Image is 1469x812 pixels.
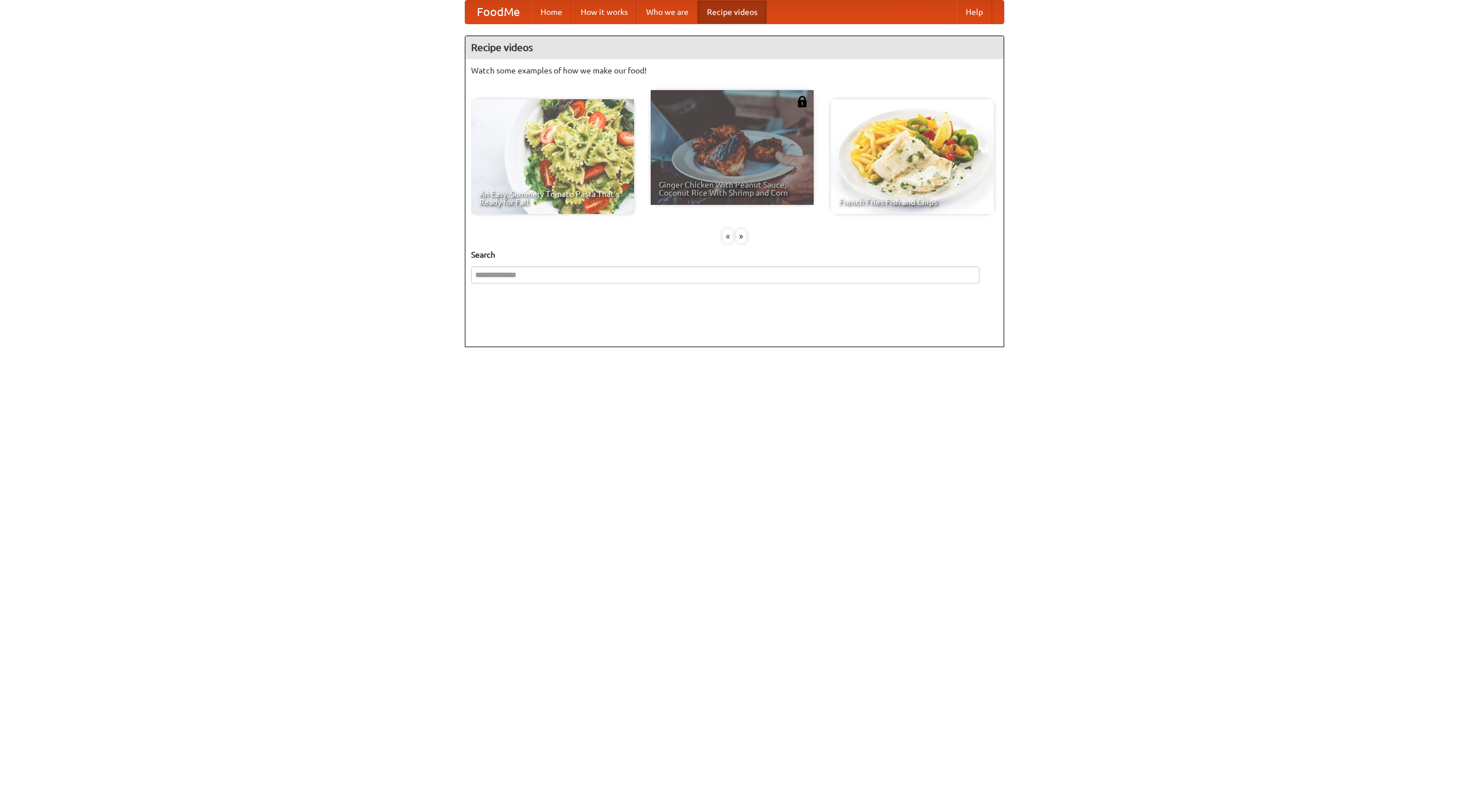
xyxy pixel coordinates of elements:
[465,36,1004,59] h4: Recipe videos
[637,1,698,24] a: Who we are
[957,1,992,24] a: Help
[796,96,808,107] img: 483408.png
[698,1,767,24] a: Recipe videos
[465,1,531,24] a: FoodMe
[572,1,637,24] a: How it works
[479,190,626,206] span: An Easy, Summery Tomato Pasta That's Ready for Fall
[839,198,986,206] span: French Fries Fish and Chips
[471,249,998,261] h5: Search
[722,229,733,243] div: «
[831,99,994,214] a: French Fries Fish and Chips
[531,1,572,24] a: Home
[736,229,747,243] div: »
[471,65,998,76] p: Watch some examples of how we make our food!
[471,99,634,214] a: An Easy, Summery Tomato Pasta That's Ready for Fall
